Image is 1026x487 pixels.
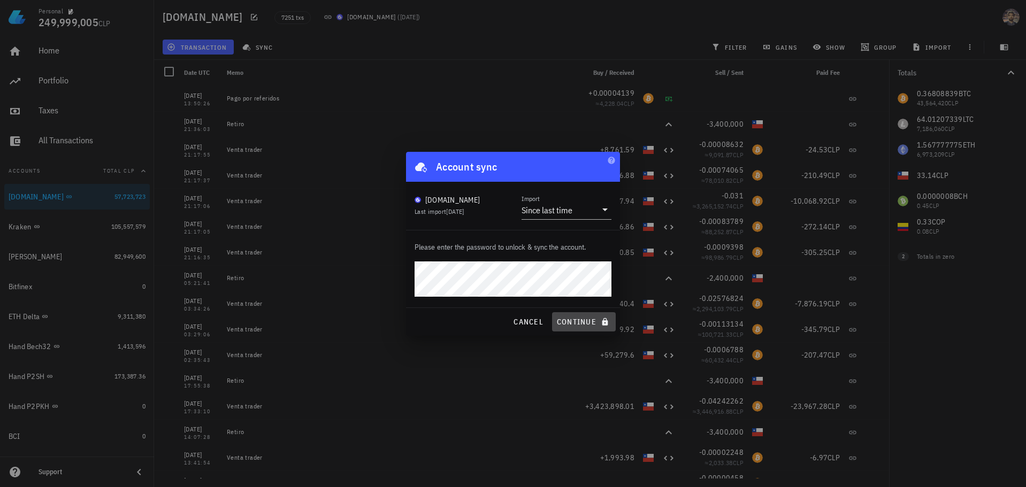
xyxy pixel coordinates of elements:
[522,205,572,215] div: Since last time
[513,317,543,327] span: cancel
[522,195,540,203] label: Import
[522,201,611,219] div: ImportSince last time
[552,312,616,331] button: continue
[509,312,548,331] button: cancel
[556,317,611,327] span: continue
[415,207,464,215] span: Last import
[425,195,480,205] div: [DOMAIN_NAME]
[415,241,611,253] p: Please enter the password to unlock & sync the account.
[415,197,421,203] img: BudaPuntoCom
[436,158,497,175] div: Account sync
[446,207,464,215] span: [DATE]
